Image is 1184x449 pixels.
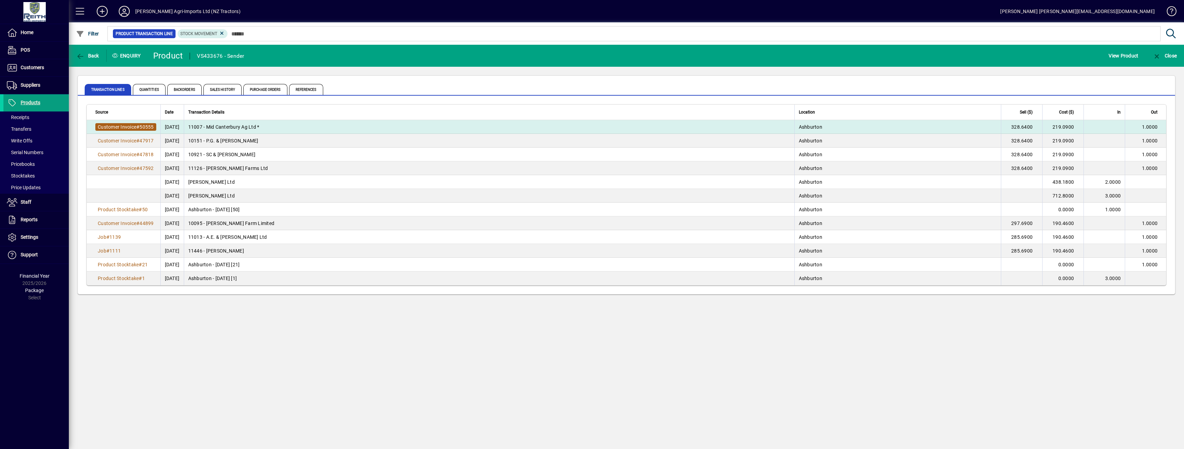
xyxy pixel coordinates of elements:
[7,185,41,190] span: Price Updates
[139,138,154,143] span: 47917
[1109,50,1138,61] span: View Product
[116,30,173,37] span: Product Transaction Line
[3,123,69,135] a: Transfers
[109,234,121,240] span: 1139
[3,24,69,41] a: Home
[1142,138,1158,143] span: 1.0000
[136,152,139,157] span: #
[160,216,184,230] td: [DATE]
[95,164,156,172] a: Customer Invoice#47592
[799,108,997,116] div: Location
[76,53,99,58] span: Back
[25,288,44,293] span: Package
[1042,216,1083,230] td: 190.4600
[184,134,794,148] td: 10151 - P.G. & [PERSON_NAME]
[3,194,69,211] a: Staff
[7,173,35,179] span: Stocktakes
[3,246,69,264] a: Support
[98,124,136,130] span: Customer Invoice
[197,51,244,62] div: VS433676 - Sender
[165,108,173,116] span: Date
[139,262,142,267] span: #
[3,111,69,123] a: Receipts
[184,148,794,161] td: 10921 - SC & [PERSON_NAME]
[1153,53,1177,58] span: Close
[1142,124,1158,130] span: 1.0000
[95,137,156,145] a: Customer Invoice#47917
[160,258,184,271] td: [DATE]
[799,234,822,240] span: Ashburton
[1042,258,1083,271] td: 0.0000
[160,271,184,285] td: [DATE]
[1105,193,1121,199] span: 3.0000
[3,158,69,170] a: Pricebooks
[95,233,123,241] a: Job#1139
[1042,189,1083,203] td: 712.8000
[1105,179,1121,185] span: 2.0000
[184,175,794,189] td: [PERSON_NAME] Ltd
[160,244,184,258] td: [DATE]
[76,31,99,36] span: Filter
[74,50,101,62] button: Back
[799,262,822,267] span: Ashburton
[1042,161,1083,175] td: 219.0900
[142,207,148,212] span: 50
[136,221,139,226] span: #
[135,6,241,17] div: [PERSON_NAME] Agri-Imports Ltd (NZ Tractors)
[799,276,822,281] span: Ashburton
[1059,108,1074,116] span: Cost ($)
[98,262,139,267] span: Product Stocktake
[1142,165,1158,171] span: 1.0000
[113,5,135,18] button: Profile
[1105,276,1121,281] span: 3.0000
[1142,152,1158,157] span: 1.0000
[136,124,139,130] span: #
[160,189,184,203] td: [DATE]
[289,84,323,95] span: References
[799,124,822,130] span: Ashburton
[107,50,148,61] div: Enquiry
[1047,108,1080,116] div: Cost ($)
[1042,203,1083,216] td: 0.0000
[1142,221,1158,226] span: 1.0000
[1001,216,1042,230] td: 297.6900
[3,147,69,158] a: Serial Numbers
[21,100,40,105] span: Products
[98,138,136,143] span: Customer Invoice
[1107,50,1140,62] button: View Product
[160,175,184,189] td: [DATE]
[21,199,31,205] span: Staff
[167,84,202,95] span: Backorders
[3,77,69,94] a: Suppliers
[1142,234,1158,240] span: 1.0000
[95,108,108,116] span: Source
[184,258,794,271] td: Ashburton - [DATE] [21]
[160,161,184,175] td: [DATE]
[95,123,156,131] a: Customer Invoice#50555
[3,211,69,228] a: Reports
[184,203,794,216] td: Ashburton - [DATE] [50]
[1001,161,1042,175] td: 328.6400
[142,276,145,281] span: 1
[1142,248,1158,254] span: 1.0000
[184,230,794,244] td: 11013 - A.E. & [PERSON_NAME] Ltd
[21,234,38,240] span: Settings
[7,115,29,120] span: Receipts
[160,230,184,244] td: [DATE]
[799,108,815,116] span: Location
[1042,134,1083,148] td: 219.0900
[95,108,156,116] div: Source
[21,47,30,53] span: POS
[165,108,180,116] div: Date
[133,84,166,95] span: Quantities
[1020,108,1033,116] span: Sell ($)
[1042,230,1083,244] td: 190.4600
[21,82,40,88] span: Suppliers
[74,28,101,40] button: Filter
[139,221,154,226] span: 44899
[142,262,148,267] span: 21
[184,189,794,203] td: [PERSON_NAME] Ltd
[139,276,142,281] span: #
[1145,50,1184,62] app-page-header-button: Close enquiry
[95,206,150,213] a: Product Stocktake#50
